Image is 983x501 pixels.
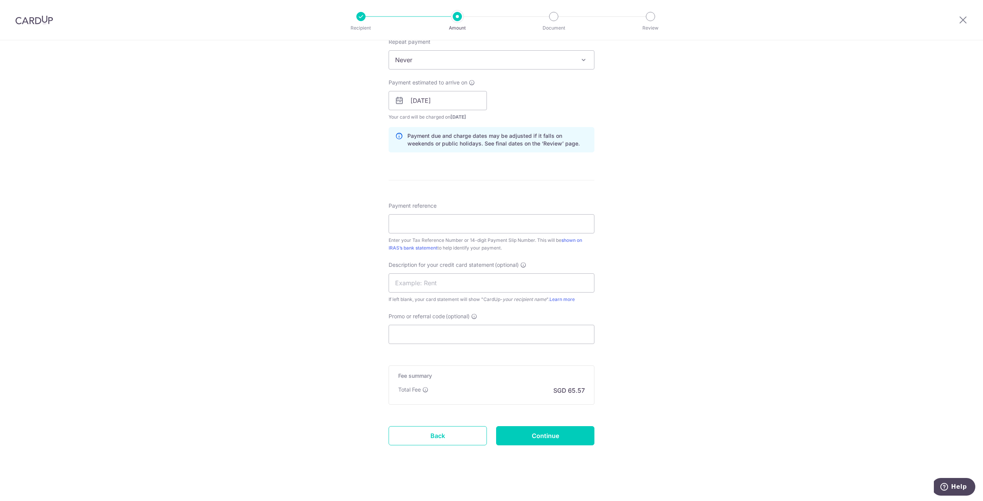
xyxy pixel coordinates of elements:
[389,426,487,445] a: Back
[389,261,494,269] span: Description for your credit card statement
[503,296,546,302] i: your recipient name
[389,273,594,293] input: Example: Rent
[389,296,594,303] div: If left blank, your card statement will show "CardUp- ".
[389,202,437,210] span: Payment reference
[389,113,487,121] span: Your card will be charged on
[622,24,679,32] p: Review
[398,372,585,380] h5: Fee summary
[525,24,582,32] p: Document
[389,313,445,320] span: Promo or referral code
[429,24,486,32] p: Amount
[389,51,594,69] span: Never
[495,261,519,269] span: (optional)
[389,38,430,46] label: Repeat payment
[389,79,467,86] span: Payment estimated to arrive on
[549,296,575,302] a: Learn more
[446,313,470,320] span: (optional)
[407,132,588,147] p: Payment due and charge dates may be adjusted if it falls on weekends or public holidays. See fina...
[389,236,594,252] div: Enter your Tax Reference Number or 14-digit Payment Slip Number. This will be to help identify yo...
[553,386,585,395] p: SGD 65.57
[389,91,487,110] input: DD / MM / YYYY
[398,386,421,394] p: Total Fee
[333,24,389,32] p: Recipient
[389,50,594,69] span: Never
[15,15,53,25] img: CardUp
[934,478,975,497] iframe: Opens a widget where you can find more information
[450,114,466,120] span: [DATE]
[496,426,594,445] input: Continue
